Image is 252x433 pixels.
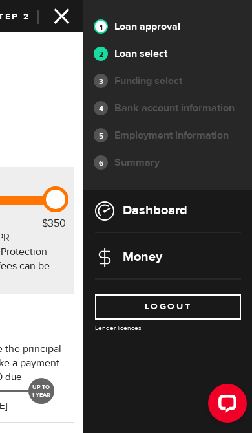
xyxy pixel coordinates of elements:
[28,378,54,404] div: UP TO 1 YEAR
[95,248,114,267] img: money-d353d27aa90b8b8b750af723eede281a.svg
[114,129,229,142] span: Employment information
[114,19,129,34] a: Loan approval
[95,249,162,265] a: Money
[198,379,252,433] iframe: LiveChat chat widget
[95,202,187,218] a: Dashboard
[114,47,129,61] a: Loan select
[114,156,160,169] span: Summary
[95,201,114,221] img: dashboard-b5a15c7b67d22e16d1e1c8db2a1cffd5.svg
[42,216,66,230] div: $350
[114,20,180,33] span: Loan approval
[114,19,129,34] img: transparent-188c492fd9eaac0f573672f40bb141c2.gif
[114,74,182,87] span: Funding select
[95,324,142,332] a: Lender licences
[114,102,235,115] span: Bank account information
[114,47,167,60] span: Loan select
[95,294,241,320] a: Logout
[114,47,129,61] img: transparent-188c492fd9eaac0f573672f40bb141c2.gif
